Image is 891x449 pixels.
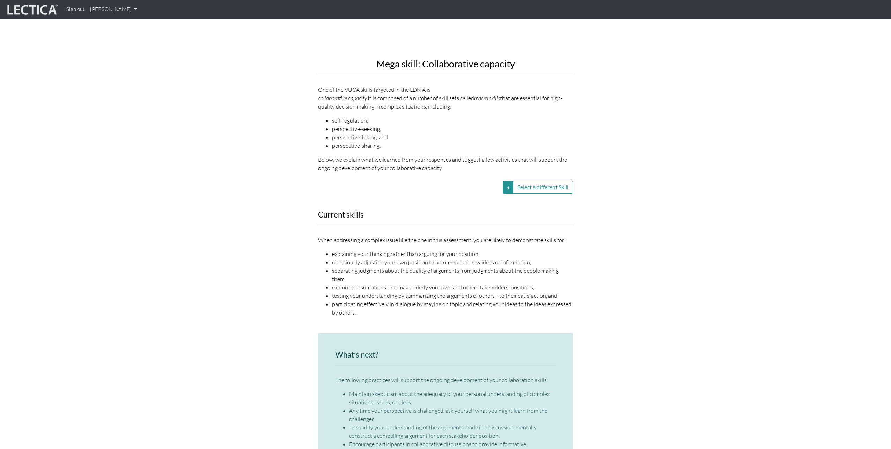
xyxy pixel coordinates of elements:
[513,181,573,194] button: Select a different Skill
[318,95,368,102] em: collaborative capacity.
[332,283,573,292] li: exploring assumptions that may underly your own and other stakeholders' positions,
[332,300,573,317] li: participating effectively in dialogue by staying on topic and relating your ideas to the ideas ex...
[332,266,573,283] li: separating judgments about the quality of arguments from judgments about the people making them,
[64,3,87,16] a: Sign out
[318,94,573,111] div: It is composed of a number of skill sets called that are essential for high-quality decision maki...
[318,211,573,219] h3: Current skills
[318,86,573,111] p: One of the VUCA skills targeted in the LDMA is
[332,125,573,133] li: perspective-seeking,
[349,406,556,423] li: Any time your perspective is challenged, ask yourself what you might learn from the challenger.
[335,376,556,384] p: The following practices will support the ongoing development of your collaboration skills:
[349,390,556,406] li: Maintain skepticism about the adequacy of your personal understanding of complex situations, issu...
[332,258,573,266] li: consciously adjusting your own position to accommodate new ideas or information,
[349,423,556,440] li: To solidify your understanding of the arguments made in a discussion, mentally construct a compel...
[332,116,573,125] li: self-regulation,
[332,250,573,258] li: explaining your thinking rather than arguing for your position,
[335,351,556,359] h3: What’s next?
[332,133,573,141] li: perspective-taking, and
[87,3,140,16] a: [PERSON_NAME]
[318,236,573,244] p: When addressing a complex issue like the one in this assessment, you are likely to demonstrate sk...
[318,155,573,172] p: Below, we explain what we learned from your responses and suggest a few activities that will supp...
[6,3,58,16] img: lecticalive
[332,141,573,150] li: perspective-sharing.
[318,59,573,69] h2: Mega skill: Collaborative capacity
[474,95,500,102] em: macro skills
[332,292,573,300] li: testing your understanding by summarizing the arguments of others—to their satisfaction, and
